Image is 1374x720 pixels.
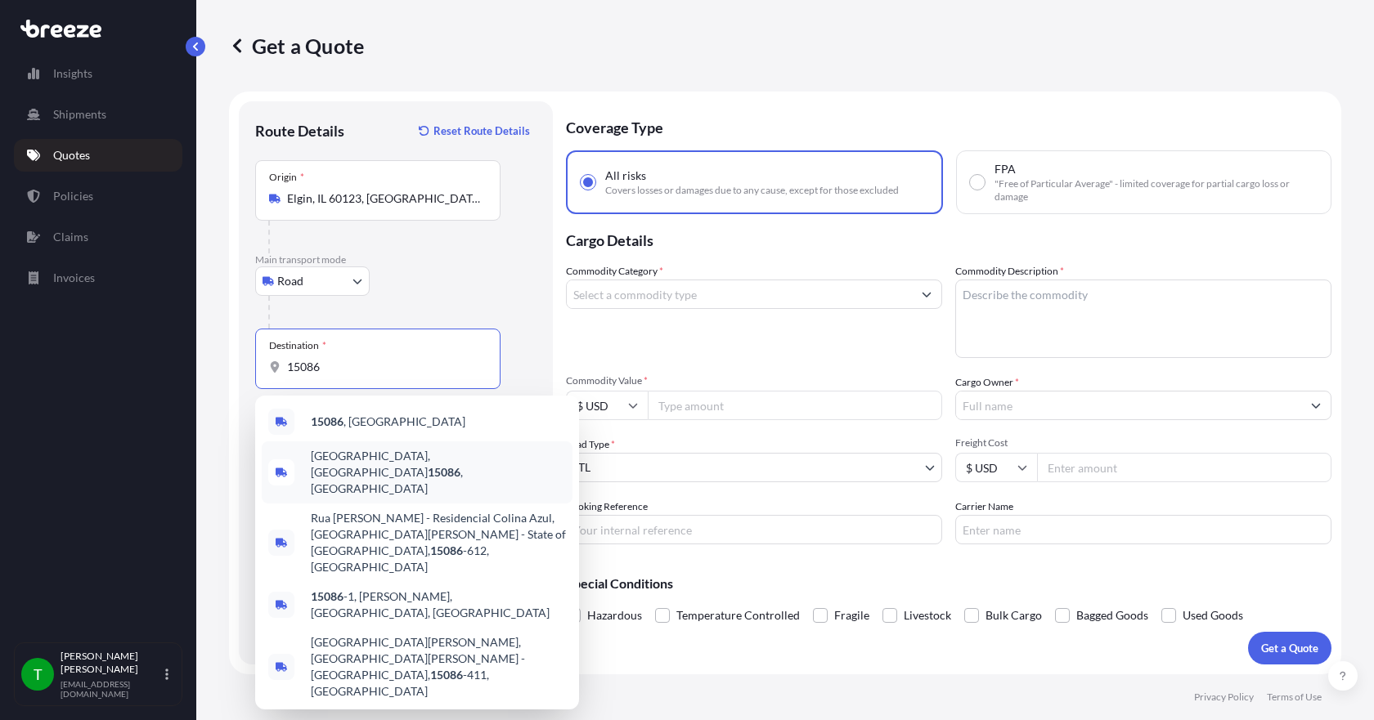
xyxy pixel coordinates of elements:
[430,543,463,557] b: 15086
[566,499,648,515] label: Booking Reference
[287,359,480,375] input: Destination
[676,603,800,628] span: Temperature Controlled
[834,603,869,628] span: Fragile
[430,668,463,682] b: 15086
[605,184,899,197] span: Covers losses or damages due to any cause, except for those excluded
[566,436,615,453] span: Load Type
[53,65,92,82] p: Insights
[986,603,1042,628] span: Bulk Cargo
[955,374,1019,391] label: Cargo Owner
[955,499,1013,515] label: Carrier Name
[311,510,566,575] span: Rua [PERSON_NAME] - Residencial Colina Azul, [GEOGRAPHIC_DATA][PERSON_NAME] - State of [GEOGRAPHI...
[605,168,646,184] span: All risks
[255,396,579,709] div: Show suggestions
[904,603,951,628] span: Livestock
[287,190,480,207] input: Origin
[311,414,465,430] span: , [GEOGRAPHIC_DATA]
[53,147,90,163] p: Quotes
[311,589,343,603] b: 15086
[566,577,1331,590] p: Special Conditions
[61,679,162,699] p: [EMAIL_ADDRESS][DOMAIN_NAME]
[255,253,537,266] p: Main transport mode
[1183,603,1243,628] span: Used Goods
[269,171,304,184] div: Origin
[34,666,43,682] span: T
[1194,691,1254,704] p: Privacy Policy
[61,650,162,676] p: [PERSON_NAME] [PERSON_NAME]
[269,339,326,352] div: Destination
[311,414,343,428] b: 15086
[1037,453,1331,482] input: Enter amount
[566,263,663,280] label: Commodity Category
[587,603,642,628] span: Hazardous
[311,634,566,700] span: [GEOGRAPHIC_DATA][PERSON_NAME], [GEOGRAPHIC_DATA][PERSON_NAME] - [GEOGRAPHIC_DATA], -411, [GEOGRA...
[277,273,303,289] span: Road
[648,391,942,420] input: Type amount
[255,266,370,296] button: Select transport
[566,374,942,387] span: Commodity Value
[566,101,1331,150] p: Coverage Type
[566,214,1331,263] p: Cargo Details
[567,280,912,309] input: Select a commodity type
[53,270,95,286] p: Invoices
[573,459,590,476] span: LTL
[255,121,344,141] p: Route Details
[1261,640,1318,656] p: Get a Quote
[229,33,364,59] p: Get a Quote
[311,448,566,497] span: [GEOGRAPHIC_DATA], [GEOGRAPHIC_DATA] , [GEOGRAPHIC_DATA]
[995,161,1016,177] span: FPA
[995,177,1318,203] span: "Free of Particular Average" - limited coverage for partial cargo loss or damage
[955,263,1064,280] label: Commodity Description
[1076,603,1148,628] span: Bagged Goods
[955,515,1331,544] input: Enter name
[53,229,88,245] p: Claims
[1267,691,1322,704] p: Terms of Use
[53,188,93,204] p: Policies
[955,436,1331,449] span: Freight Cost
[956,391,1301,420] input: Full name
[311,588,566,621] span: -1, [PERSON_NAME], [GEOGRAPHIC_DATA], [GEOGRAPHIC_DATA]
[912,280,941,309] button: Show suggestions
[566,515,942,544] input: Your internal reference
[428,465,460,479] b: 15086
[433,123,530,139] p: Reset Route Details
[1301,391,1331,420] button: Show suggestions
[53,106,106,123] p: Shipments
